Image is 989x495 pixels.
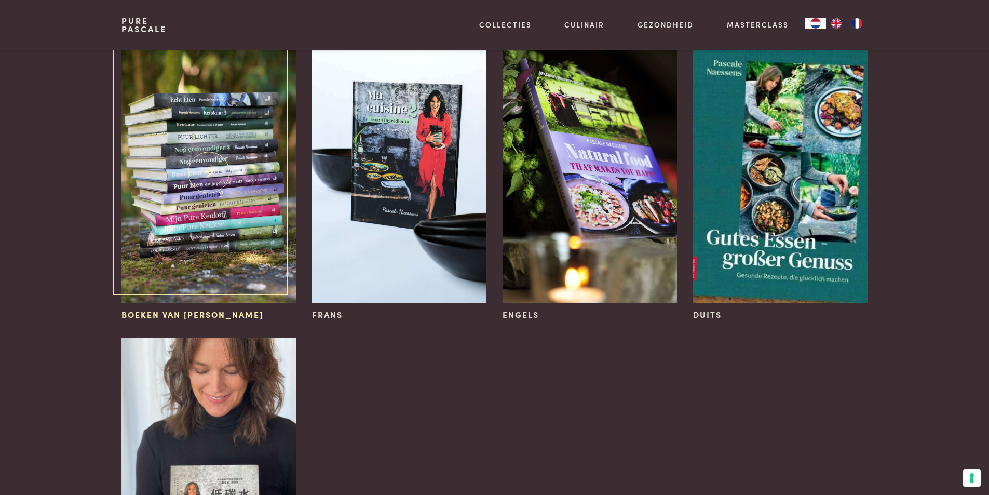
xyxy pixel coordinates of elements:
span: Frans [312,309,343,321]
a: PurePascale [121,17,167,33]
span: Duits [693,309,722,321]
span: Boeken van [PERSON_NAME] [121,309,263,321]
img: Duits [693,42,867,303]
ul: Language list [826,18,868,29]
a: Masterclass [727,19,789,30]
a: Gezondheid [638,19,694,30]
a: Duits Duits [693,42,867,321]
img: Frans [312,42,486,303]
button: Uw voorkeuren voor toestemming voor trackingtechnologieën [963,469,981,487]
img: Boeken van Pascale Naessens [121,42,295,303]
a: Frans Frans [312,42,486,321]
a: Collecties [479,19,532,30]
div: Language [805,18,826,29]
a: Boeken van Pascale Naessens Boeken van [PERSON_NAME] [121,42,295,321]
aside: Language selected: Nederlands [805,18,868,29]
a: FR [847,18,868,29]
a: Engels Engels [503,42,676,321]
a: NL [805,18,826,29]
a: Culinair [564,19,604,30]
span: Engels [503,309,539,321]
img: Engels [503,42,676,303]
a: EN [826,18,847,29]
